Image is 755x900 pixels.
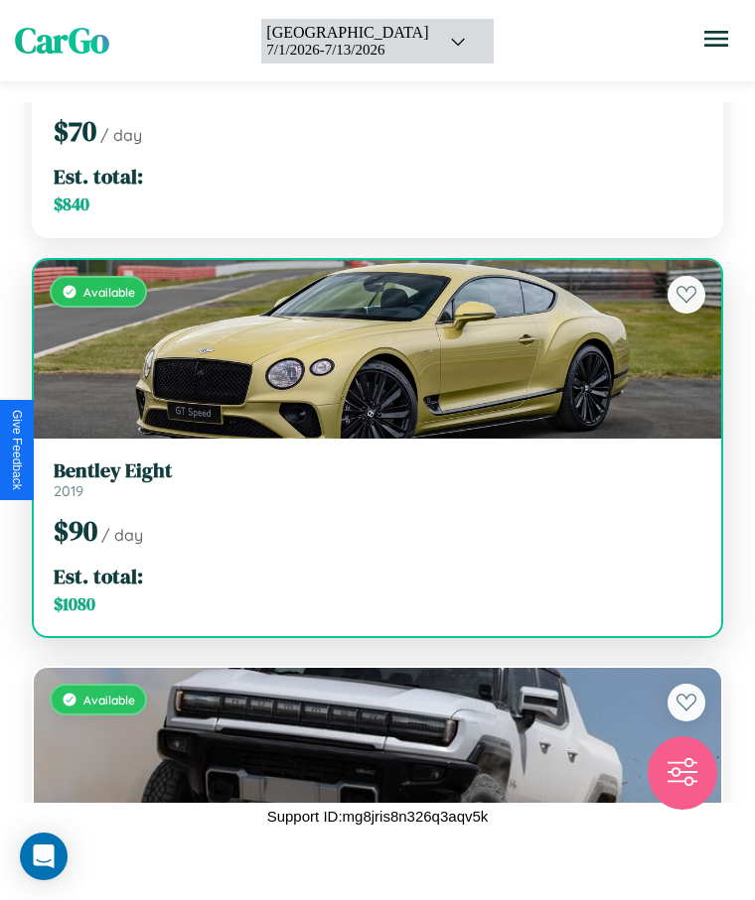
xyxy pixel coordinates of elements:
[83,693,135,707] span: Available
[267,803,489,830] p: Support ID: mg8jris8n326q3aqv5k
[54,193,89,216] span: $ 840
[54,562,143,590] span: Est. total:
[54,458,701,500] a: Bentley Eight2019
[100,125,142,145] span: / day
[20,833,68,880] div: Open Intercom Messenger
[266,42,428,59] div: 7 / 1 / 2026 - 7 / 13 / 2026
[15,17,109,64] span: CarGo
[10,410,24,490] div: Give Feedback
[54,458,701,482] h3: Bentley Eight
[54,482,83,500] span: 2019
[54,162,143,191] span: Est. total:
[54,112,96,150] span: $ 70
[83,285,135,300] span: Available
[54,592,95,616] span: $ 1080
[54,512,97,550] span: $ 90
[101,525,143,545] span: / day
[266,24,428,42] div: [GEOGRAPHIC_DATA]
